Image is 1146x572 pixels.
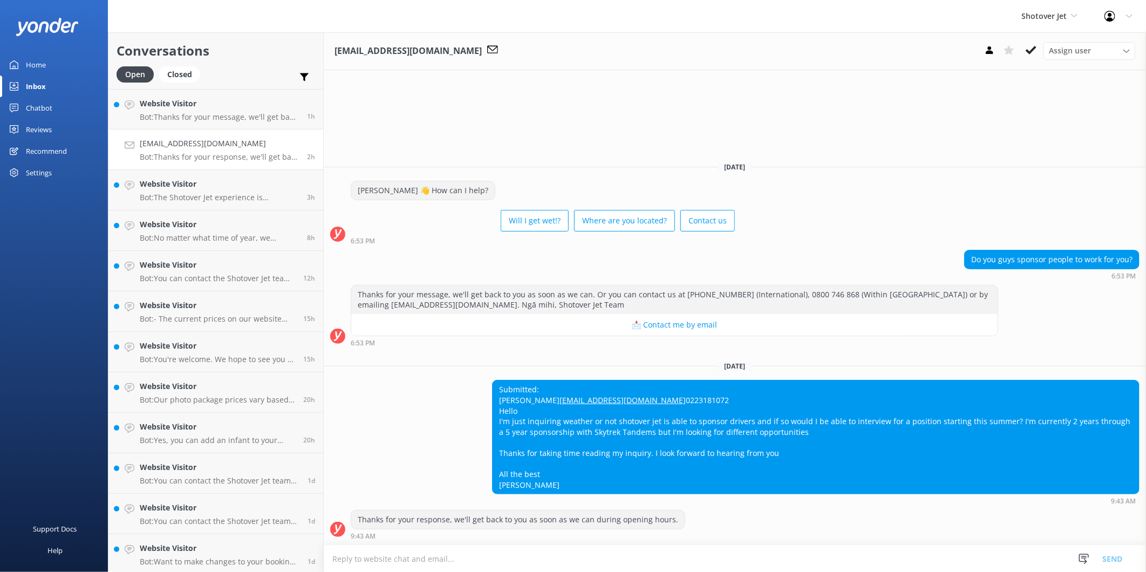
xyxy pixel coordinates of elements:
div: Settings [26,162,52,183]
button: Will I get wet!? [501,210,569,231]
h4: Website Visitor [140,502,299,514]
h4: Website Visitor [140,380,295,392]
p: Bot: You can contact the Shotover Jet team at [PHONE_NUMBER] (International), 0800 746 868 (Withi... [140,476,299,486]
div: Help [47,540,63,561]
div: Recommend [26,140,67,162]
p: Bot: You're welcome. We hope to see you at Shotover Jet soon! [140,355,295,364]
h4: Website Visitor [140,299,295,311]
div: Thanks for your response, we'll get back to you as soon as we can during opening hours. [351,510,685,529]
span: 10:21pm 18-Aug-2025 (UTC +12:00) Pacific/Auckland [308,557,315,566]
div: 06:53pm 19-Aug-2025 (UTC +12:00) Pacific/Auckland [351,339,998,346]
a: Website VisitorBot:You can contact the Shotover Jet team at [PHONE_NUMBER] (International), 0800 ... [108,453,323,494]
h4: Website Visitor [140,178,299,190]
a: Website VisitorBot:The Shotover Jet experience is significant because it offers exclusive access ... [108,170,323,210]
h4: Website Visitor [140,542,299,554]
span: 08:29pm 19-Aug-2025 (UTC +12:00) Pacific/Auckland [303,355,315,364]
p: Bot: The Shotover Jet experience is significant because it offers exclusive access to the spectac... [140,193,299,202]
span: 03:03am 20-Aug-2025 (UTC +12:00) Pacific/Auckland [307,233,315,242]
span: Assign user [1049,45,1091,57]
a: Website VisitorBot:- The current prices on our website are valid until [DATE]. Please visit our w... [108,291,323,332]
div: [PERSON_NAME] 👋 How can I help? [351,181,495,200]
div: Assign User [1043,42,1135,59]
div: Closed [159,66,200,83]
h4: Website Visitor [140,421,295,433]
a: Open [117,68,159,80]
h4: Website Visitor [140,340,295,352]
strong: 6:53 PM [1111,273,1136,280]
strong: 9:43 AM [351,533,376,540]
div: Submitted: [PERSON_NAME] 0223181072 Hello I'm just inquiring weather or not shotover jet is able ... [493,380,1139,494]
p: Bot: You can contact the Shotover Jet team at [PHONE_NUMBER] (International), 0800 746 868 (Withi... [140,516,299,526]
a: Website VisitorBot:Our photo package prices vary based on the memories you wish to keep. After yo... [108,372,323,413]
a: Website VisitorBot:No matter what time of year, we recommend you pre-book, especially during peak... [108,210,323,251]
p: Bot: Want to make changes to your booking? We offer free cancellations or changes up to 24 hours ... [140,557,299,567]
button: 📩 Contact me by email [351,314,998,336]
p: Bot: Thanks for your message, we'll get back to you as soon as we can. Or you can contact us at [... [140,112,299,122]
a: [EMAIL_ADDRESS][DOMAIN_NAME]Bot:Thanks for your response, we'll get back to you as soon as we can... [108,130,323,170]
a: Website VisitorBot:Yes, you can add an infant to your booking. Please contact us at [PHONE_NUMBER... [108,413,323,453]
a: [EMAIL_ADDRESS][DOMAIN_NAME] [560,395,686,405]
p: Bot: You can contact the Shotover Jet team at [PHONE_NUMBER] (International), 0800 746 868 (Withi... [140,274,295,283]
span: Shotover Jet [1021,11,1067,21]
span: 10:13am 20-Aug-2025 (UTC +12:00) Pacific/Auckland [307,112,315,121]
h4: Website Visitor [140,259,295,271]
h4: Website Visitor [140,98,299,110]
span: [DATE] [718,362,752,371]
span: 11:09pm 19-Aug-2025 (UTC +12:00) Pacific/Auckland [303,274,315,283]
div: Do you guys sponsor people to work for you? [965,250,1139,269]
div: Inbox [26,76,46,97]
p: Bot: Yes, you can add an infant to your booking. Please contact us at [PHONE_NUMBER] (Internation... [140,435,295,445]
div: 06:53pm 19-Aug-2025 (UTC +12:00) Pacific/Auckland [964,272,1140,280]
h4: Website Visitor [140,461,299,473]
a: Website VisitorBot:You can contact the Shotover Jet team at [PHONE_NUMBER] (International), 0800 ... [108,494,323,534]
h3: [EMAIL_ADDRESS][DOMAIN_NAME] [335,44,482,58]
h4: Website Visitor [140,219,299,230]
div: 09:43am 20-Aug-2025 (UTC +12:00) Pacific/Auckland [351,532,685,540]
a: Website VisitorBot:Thanks for your message, we'll get back to you as soon as we can. Or you can c... [108,89,323,130]
span: 08:53am 20-Aug-2025 (UTC +12:00) Pacific/Auckland [307,193,315,202]
div: Chatbot [26,97,52,119]
p: Bot: No matter what time of year, we recommend you pre-book, especially during peak periods, to a... [140,233,299,243]
strong: 6:53 PM [351,340,375,346]
a: Closed [159,68,206,80]
span: 03:11pm 19-Aug-2025 (UTC +12:00) Pacific/Auckland [303,435,315,445]
img: yonder-white-logo.png [16,18,78,36]
h2: Conversations [117,40,315,61]
div: 09:43am 20-Aug-2025 (UTC +12:00) Pacific/Auckland [492,497,1140,505]
strong: 9:43 AM [1111,498,1136,505]
span: [DATE] [718,162,752,172]
strong: 6:53 PM [351,238,375,244]
div: 06:53pm 19-Aug-2025 (UTC +12:00) Pacific/Auckland [351,237,735,244]
span: 11:49am 19-Aug-2025 (UTC +12:00) Pacific/Auckland [308,476,315,485]
a: Website VisitorBot:You're welcome. We hope to see you at Shotover Jet soon!15h [108,332,323,372]
span: 03:39pm 19-Aug-2025 (UTC +12:00) Pacific/Auckland [303,395,315,404]
p: Bot: - The current prices on our website are valid until [DATE]. Please visit our website for the... [140,314,295,324]
p: Bot: Our photo package prices vary based on the memories you wish to keep. After your trip, speak... [140,395,295,405]
div: Home [26,54,46,76]
div: Support Docs [33,518,77,540]
span: 09:59am 19-Aug-2025 (UTC +12:00) Pacific/Auckland [308,516,315,526]
span: 09:43am 20-Aug-2025 (UTC +12:00) Pacific/Auckland [307,152,315,161]
h4: [EMAIL_ADDRESS][DOMAIN_NAME] [140,138,299,149]
div: Reviews [26,119,52,140]
a: Website VisitorBot:You can contact the Shotover Jet team at [PHONE_NUMBER] (International), 0800 ... [108,251,323,291]
span: 08:55pm 19-Aug-2025 (UTC +12:00) Pacific/Auckland [303,314,315,323]
div: Open [117,66,154,83]
button: Where are you located? [574,210,675,231]
p: Bot: Thanks for your response, we'll get back to you as soon as we can during opening hours. [140,152,299,162]
button: Contact us [680,210,735,231]
div: Thanks for your message, we'll get back to you as soon as we can. Or you can contact us at [PHONE... [351,285,998,314]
